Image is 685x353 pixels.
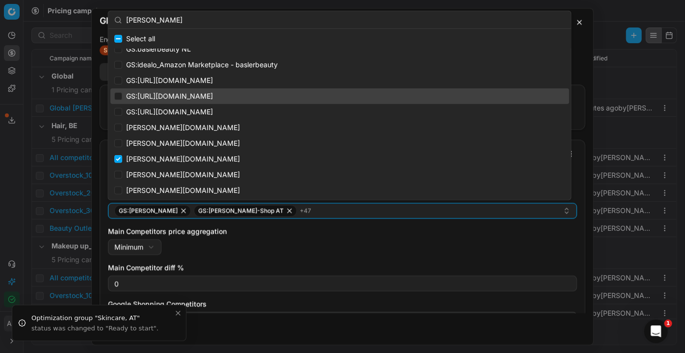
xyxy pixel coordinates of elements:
span: GS:[PERSON_NAME]-Shop AT [198,207,284,215]
div: GS:idealo_Amazon Marketplace - baslerbeauty [110,57,569,73]
div: Suggestions [108,29,571,200]
span: Select all [126,34,155,44]
iframe: Intercom live chat [644,320,668,343]
div: GS:[URL][DOMAIN_NAME] [110,104,569,120]
span: GS:[PERSON_NAME] [119,207,178,215]
div: [PERSON_NAME][DOMAIN_NAME] [110,120,569,136]
span: 1 [664,320,672,327]
label: Main Competitor diff % [108,263,577,272]
label: Google Shopping Competitors [108,299,577,309]
label: Main Competitors [108,190,577,200]
button: Products [101,65,143,79]
dt: Engine [100,36,150,43]
div: [PERSON_NAME][DOMAIN_NAME] [110,136,569,151]
button: GS:[PERSON_NAME]GS:[PERSON_NAME]-Shop AT+47 [108,203,577,218]
input: Input to search [126,10,565,29]
div: [PERSON_NAME][DOMAIN_NAME] [110,151,569,167]
div: GS:baslerbeauty NL [110,41,569,57]
span: + 47 [300,207,311,215]
h2: Global [PERSON_NAME] [100,16,204,25]
div: [PERSON_NAME][DOMAIN_NAME] [110,183,569,198]
div: GS:[URL][DOMAIN_NAME] [110,88,569,104]
label: Main Competitors price aggregation [108,226,577,236]
span: Smart rules [100,45,140,55]
div: GS:[URL][DOMAIN_NAME] [110,73,569,88]
div: [PERSON_NAME][DOMAIN_NAME] [110,167,569,183]
button: Cancel [100,321,135,337]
